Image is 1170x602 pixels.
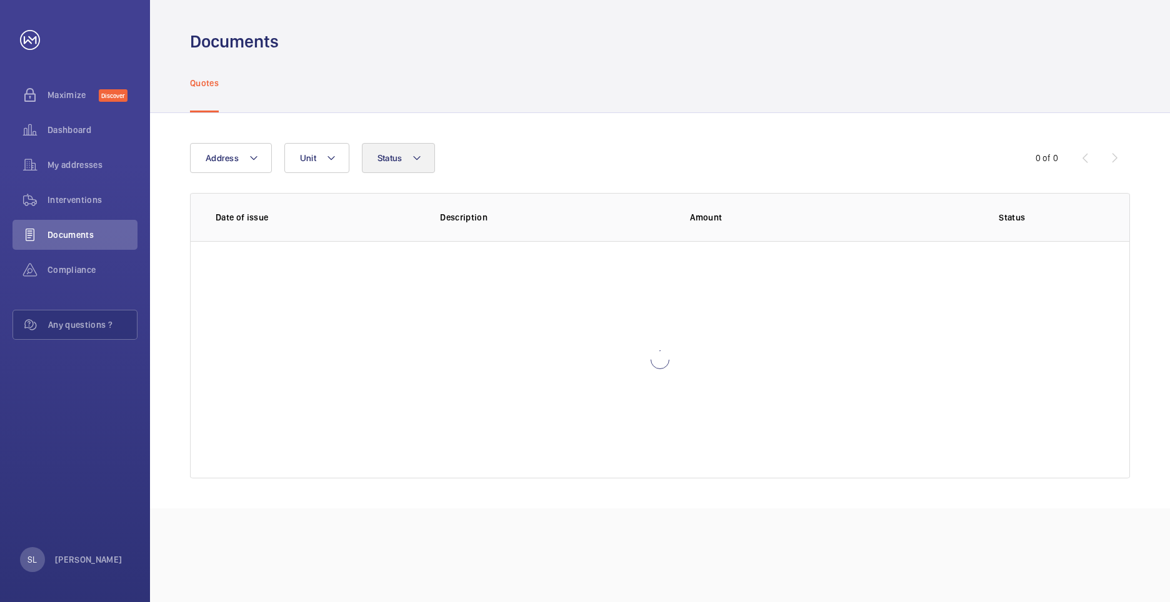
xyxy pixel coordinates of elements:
[55,553,122,566] p: [PERSON_NAME]
[190,30,279,53] h1: Documents
[47,194,137,206] span: Interventions
[300,153,316,163] span: Unit
[27,553,37,566] p: SL
[99,89,127,102] span: Discover
[362,143,436,173] button: Status
[47,124,137,136] span: Dashboard
[284,143,349,173] button: Unit
[47,229,137,241] span: Documents
[48,318,137,331] span: Any questions ?
[190,77,219,89] p: Quotes
[47,89,99,101] span: Maximize
[440,211,670,224] p: Description
[216,211,420,224] p: Date of issue
[377,153,402,163] span: Status
[190,143,272,173] button: Address
[690,211,899,224] p: Amount
[47,264,137,276] span: Compliance
[920,211,1104,224] p: Status
[47,159,137,171] span: My addresses
[206,153,239,163] span: Address
[1036,152,1058,164] div: 0 of 0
